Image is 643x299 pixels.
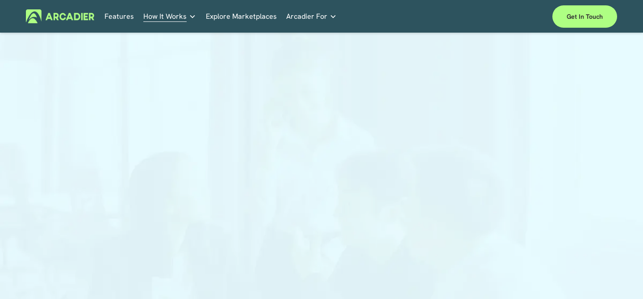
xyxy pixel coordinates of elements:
[286,10,327,23] span: Arcadier For
[286,9,337,23] a: folder dropdown
[143,10,187,23] span: How It Works
[552,5,617,28] a: Get in touch
[143,9,196,23] a: folder dropdown
[26,9,94,23] img: Arcadier
[104,9,134,23] a: Features
[206,9,277,23] a: Explore Marketplaces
